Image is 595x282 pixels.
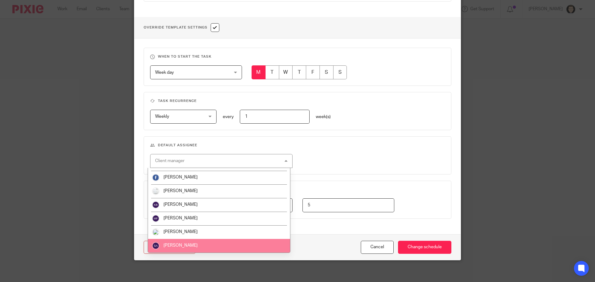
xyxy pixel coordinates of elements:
h3: Task recurrence [150,99,445,104]
h3: When to start the task [150,54,445,59]
img: svg%3E [152,201,159,209]
h1: Override Template Settings [144,23,219,32]
div: Client manager [155,159,185,163]
span: Weekly [155,114,169,119]
img: svg%3E [152,242,159,249]
span: [PERSON_NAME] [163,189,198,193]
span: week(s) [316,115,331,119]
span: Week day [155,70,174,75]
img: svg%3E [152,215,159,222]
h3: Default assignee [150,143,445,148]
img: DavidBlack.format_png.resize_200x.png [152,174,159,181]
img: Phoebe%20Black.png [152,228,159,236]
span: [PERSON_NAME] [163,230,198,234]
span: [PERSON_NAME] [163,202,198,207]
input: Change schedule [398,241,451,254]
img: Katherine%20-%20Pink%20cartoon.png [152,187,159,195]
a: Cancel schedule [144,241,195,254]
span: [PERSON_NAME] [163,175,198,179]
p: every [223,114,234,120]
span: [PERSON_NAME] [163,243,198,248]
button: Cancel [361,241,394,254]
h3: Deadline [150,187,445,192]
span: [PERSON_NAME] [163,216,198,220]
